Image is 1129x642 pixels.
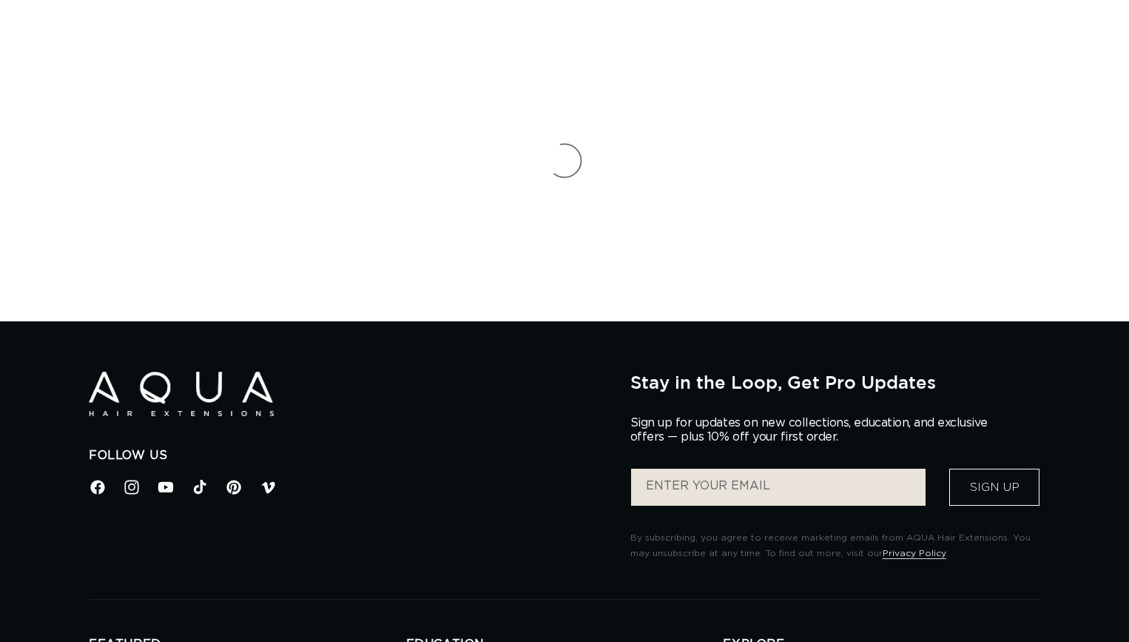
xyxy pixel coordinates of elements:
[89,448,608,464] h2: Follow Us
[631,469,926,506] input: ENTER YOUR EMAIL
[883,549,946,558] a: Privacy Policy
[949,469,1039,506] button: Sign Up
[630,530,1040,562] p: By subscribing, you agree to receive marketing emails from AQUA Hair Extensions. You may unsubscr...
[89,372,274,417] img: Aqua Hair Extensions
[630,416,1000,444] p: Sign up for updates on new collections, education, and exclusive offers — plus 10% off your first...
[630,372,1040,392] h2: Stay in the Loop, Get Pro Updates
